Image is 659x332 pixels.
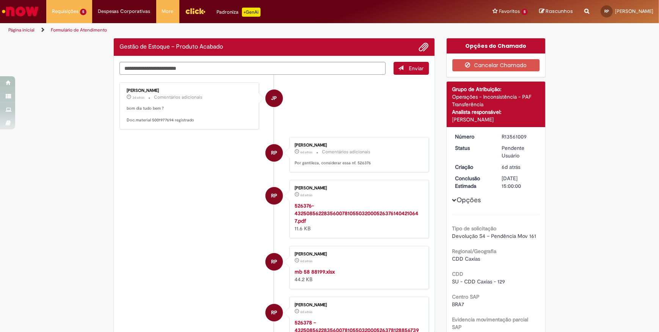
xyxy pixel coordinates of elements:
b: Evidencia movimentação parcial SAP [452,316,529,330]
div: Analista responsável: [452,108,540,116]
a: Formulário de Atendimento [51,27,107,33]
div: 44.2 KB [295,268,421,283]
div: Opções do Chamado [447,38,546,53]
div: [PERSON_NAME] [452,116,540,123]
span: RP [271,253,277,271]
div: [PERSON_NAME] [295,143,421,148]
span: Enviar [409,65,424,72]
a: Rascunhos [539,8,573,15]
time: 24/09/2025 09:40:23 [300,150,312,154]
time: 23/09/2025 19:34:57 [300,259,312,263]
a: 526376-43250856228356007810550320005263761404210647.pdf [295,202,418,224]
div: Jose Pereira [265,90,283,107]
button: Cancelar Chamado [452,59,540,71]
dt: Criação [450,163,496,171]
div: [PERSON_NAME] [127,88,253,93]
dt: Status [450,144,496,152]
span: RP [271,304,277,322]
div: Rafael Barcelos Pra [265,187,283,205]
p: +GenAi [242,8,260,17]
div: Padroniza [217,8,260,17]
div: Pendente Usuário [502,144,537,159]
div: [DATE] 15:00:00 [502,175,537,190]
time: 23/09/2025 19:35:01 [502,164,520,170]
time: 27/09/2025 11:13:52 [132,95,144,100]
div: Rafael Barcelos Pra [265,304,283,321]
span: [PERSON_NAME] [615,8,653,14]
a: Página inicial [8,27,35,33]
dt: Número [450,133,496,140]
dt: Conclusão Estimada [450,175,496,190]
div: Rafael Barcelos Pra [265,144,283,162]
span: 5 [80,9,86,15]
div: Rafael Barcelos Pra [265,253,283,271]
div: [PERSON_NAME] [295,303,421,307]
p: Por gentileza, considerar essa nf. 526376 [295,160,421,166]
b: Centro SAP [452,293,480,300]
span: CDD Caxias [452,255,480,262]
h2: Gestão de Estoque – Produto Acabado Histórico de tíquete [119,44,223,50]
time: 23/09/2025 19:34:52 [300,310,312,314]
div: Grupo de Atribuição: [452,85,540,93]
button: Adicionar anexos [419,42,429,52]
span: Favoritos [499,8,520,15]
p: bom dia tudo bem ? Doc.material 5001977694 registrado [127,105,253,123]
span: SU - CDD Caxias - 129 [452,278,505,285]
span: 6d atrás [502,164,520,170]
div: R13561009 [502,133,537,140]
div: 23/09/2025 19:35:01 [502,163,537,171]
span: 6d atrás [300,259,312,263]
b: Regional/Geografia [452,248,497,255]
span: BRA7 [452,301,464,308]
div: [PERSON_NAME] [295,252,421,256]
b: Tipo de solicitação [452,225,497,232]
div: Operações - Inconsistência - PAF Transferência [452,93,540,108]
span: JP [271,89,277,107]
b: CDD [452,271,464,277]
img: click_logo_yellow_360x200.png [185,5,206,17]
a: mb 58 88199.xlsx [295,268,335,275]
ul: Trilhas de página [6,23,434,37]
time: 24/09/2025 09:40:05 [300,193,312,197]
span: 3d atrás [132,95,144,100]
div: 11.6 KB [295,202,421,232]
button: Enviar [394,62,429,75]
img: ServiceNow [1,4,40,19]
span: 6d atrás [300,310,312,314]
span: Devolução S4 – Pendência Mov 161 [452,233,537,239]
small: Comentários adicionais [154,94,202,101]
span: Despesas Corporativas [98,8,151,15]
span: Rascunhos [546,8,573,15]
span: More [162,8,174,15]
span: RP [271,187,277,205]
span: 6d atrás [300,193,312,197]
span: 6d atrás [300,150,312,154]
span: RP [604,9,609,14]
span: 5 [521,9,528,15]
textarea: Digite sua mensagem aqui... [119,62,386,75]
small: Comentários adicionais [322,149,370,155]
div: [PERSON_NAME] [295,186,421,190]
span: RP [271,144,277,162]
span: Requisições [52,8,78,15]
